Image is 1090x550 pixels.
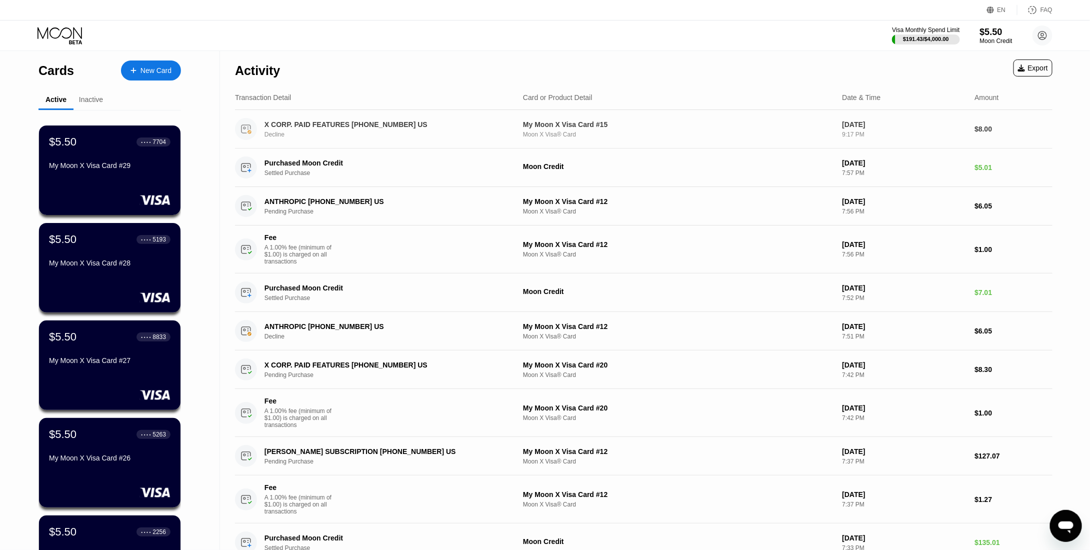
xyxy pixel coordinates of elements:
div: A 1.00% fee (minimum of $1.00) is charged on all transactions [264,407,339,428]
div: [PERSON_NAME] SUBSCRIPTION [PHONE_NUMBER] USPending PurchaseMy Moon X Visa Card #12Moon X Visa® C... [235,437,1052,475]
div: ● ● ● ● [141,530,151,533]
div: Visa Monthly Spend Limit$191.43/$4,000.00 [892,26,959,44]
div: Cards [38,63,74,78]
div: Purchased Moon CreditSettled PurchaseMoon Credit[DATE]7:52 PM$7.01 [235,273,1052,312]
div: 7:37 PM [842,501,966,508]
div: Moon Credit [523,287,834,295]
div: 7:42 PM [842,371,966,378]
div: ANTHROPIC [PHONE_NUMBER] US [264,322,499,330]
div: Decline [264,131,516,138]
div: [DATE] [842,322,966,330]
div: FAQ [1017,5,1052,15]
div: X CORP. PAID FEATURES [PHONE_NUMBER] US [264,361,499,369]
div: My Moon X Visa Card #12 [523,447,834,455]
div: Moon Credit [523,162,834,170]
div: $5.50● ● ● ●5193My Moon X Visa Card #28 [39,223,180,312]
div: EN [987,5,1017,15]
div: 7:51 PM [842,333,966,340]
div: $191.43 / $4,000.00 [903,36,949,42]
div: Decline [264,333,516,340]
div: New Card [121,60,181,80]
div: $5.50● ● ● ●8833My Moon X Visa Card #27 [39,320,180,410]
div: Moon X Visa® Card [523,251,834,258]
div: A 1.00% fee (minimum of $1.00) is charged on all transactions [264,494,339,515]
div: My Moon X Visa Card #12 [523,322,834,330]
div: $1.00 [974,245,1052,253]
div: Fee [264,483,334,491]
div: ANTHROPIC [PHONE_NUMBER] US [264,197,499,205]
div: ● ● ● ● [141,238,151,241]
div: $5.50● ● ● ●7704My Moon X Visa Card #29 [39,125,180,215]
div: New Card [140,66,171,75]
div: 8833 [152,333,166,340]
div: 7:56 PM [842,251,966,258]
div: $6.05 [974,202,1052,210]
div: $5.50 [49,428,76,441]
div: Pending Purchase [264,371,516,378]
div: $5.50● ● ● ●5263My Moon X Visa Card #26 [39,418,180,507]
div: ANTHROPIC [PHONE_NUMBER] USDeclineMy Moon X Visa Card #12Moon X Visa® Card[DATE]7:51 PM$6.05 [235,312,1052,350]
div: [DATE] [842,197,966,205]
div: Card or Product Detail [523,93,592,101]
div: Moon Credit [980,37,1012,44]
div: Inactive [79,95,103,103]
div: [DATE] [842,284,966,292]
div: [DATE] [842,404,966,412]
div: [DATE] [842,120,966,128]
div: 7:56 PM [842,208,966,215]
div: Active [45,95,66,103]
div: [DATE] [842,534,966,542]
div: X CORP. PAID FEATURES [PHONE_NUMBER] USPending PurchaseMy Moon X Visa Card #20Moon X Visa® Card[D... [235,350,1052,389]
div: Date & Time [842,93,880,101]
div: 7:57 PM [842,169,966,176]
div: My Moon X Visa Card #15 [523,120,834,128]
div: $1.00 [974,409,1052,417]
div: Moon X Visa® Card [523,131,834,138]
div: Moon X Visa® Card [523,371,834,378]
div: Fee [264,397,334,405]
div: Moon X Visa® Card [523,333,834,340]
iframe: Button to launch messaging window [1050,510,1082,542]
div: 5263 [152,431,166,438]
div: $6.05 [974,327,1052,335]
div: 7704 [152,138,166,145]
div: [DATE] [842,447,966,455]
div: X CORP. PAID FEATURES [PHONE_NUMBER] USDeclineMy Moon X Visa Card #15Moon X Visa® Card[DATE]9:17 ... [235,110,1052,148]
div: Settled Purchase [264,169,516,176]
div: 7:52 PM [842,294,966,301]
div: [DATE] [842,159,966,167]
div: [DATE] [842,490,966,498]
div: My Moon X Visa Card #12 [523,240,834,248]
div: 7:37 PM [842,458,966,465]
div: FeeA 1.00% fee (minimum of $1.00) is charged on all transactionsMy Moon X Visa Card #12Moon X Vis... [235,475,1052,523]
div: 9:17 PM [842,131,966,138]
div: $8.00 [974,125,1052,133]
div: [PERSON_NAME] SUBSCRIPTION [PHONE_NUMBER] US [264,447,499,455]
div: Fee [264,233,334,241]
div: FAQ [1040,6,1052,13]
div: Export [1018,64,1048,72]
div: ● ● ● ● [141,433,151,436]
div: Pending Purchase [264,458,516,465]
div: X CORP. PAID FEATURES [PHONE_NUMBER] US [264,120,499,128]
div: A 1.00% fee (minimum of $1.00) is charged on all transactions [264,244,339,265]
div: $5.50Moon Credit [980,27,1012,44]
div: Pending Purchase [264,208,516,215]
div: 2256 [152,528,166,535]
div: My Moon X Visa Card #28 [49,259,170,267]
div: $5.50 [980,27,1012,37]
div: Settled Purchase [264,294,516,301]
div: 7:42 PM [842,414,966,421]
div: My Moon X Visa Card #29 [49,161,170,169]
div: ● ● ● ● [141,140,151,143]
div: Purchased Moon Credit [264,284,499,292]
div: My Moon X Visa Card #20 [523,361,834,369]
div: $127.07 [974,452,1052,460]
div: Purchased Moon CreditSettled PurchaseMoon Credit[DATE]7:57 PM$5.01 [235,148,1052,187]
div: $1.27 [974,495,1052,503]
div: EN [997,6,1006,13]
div: Moon X Visa® Card [523,501,834,508]
div: Moon X Visa® Card [523,414,834,421]
div: [DATE] [842,361,966,369]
